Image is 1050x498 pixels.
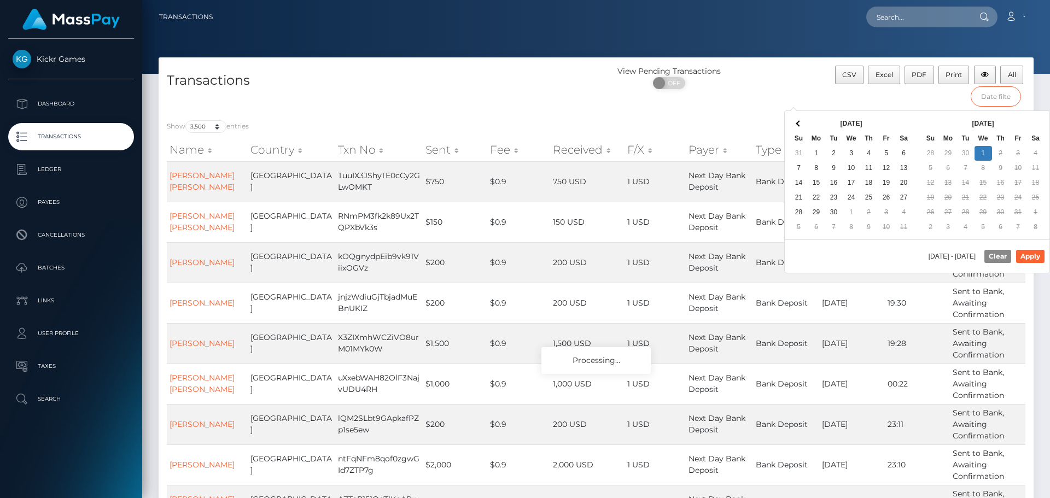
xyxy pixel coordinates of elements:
[819,404,884,444] td: [DATE]
[957,190,975,205] td: 21
[860,220,878,235] td: 9
[1027,131,1045,146] th: Sa
[8,353,134,380] a: Taxes
[819,364,884,404] td: [DATE]
[878,220,895,235] td: 10
[625,283,686,323] td: 1 USD
[922,175,940,190] td: 12
[929,253,980,260] span: [DATE] - [DATE]
[248,161,335,202] td: [GEOGRAPHIC_DATA]
[992,205,1010,220] td: 30
[895,161,913,175] td: 13
[625,444,686,485] td: 1 USD
[940,205,957,220] td: 27
[957,131,975,146] th: Tu
[1008,71,1016,79] span: All
[753,139,820,161] th: Type: activate to sort column ascending
[895,146,913,161] td: 6
[541,347,651,374] div: Processing...
[876,71,893,79] span: Excel
[905,66,934,84] button: PDF
[825,190,843,205] td: 23
[975,175,992,190] td: 15
[1027,161,1045,175] td: 11
[808,205,825,220] td: 29
[423,161,488,202] td: $750
[550,404,625,444] td: 200 USD
[625,364,686,404] td: 1 USD
[808,190,825,205] td: 22
[1010,220,1027,235] td: 7
[1010,161,1027,175] td: 10
[1027,205,1045,220] td: 1
[808,175,825,190] td: 15
[8,385,134,413] a: Search
[8,254,134,282] a: Batches
[940,146,957,161] td: 29
[895,131,913,146] th: Sa
[753,161,820,202] td: Bank Deposit
[423,202,488,242] td: $150
[860,175,878,190] td: 18
[1016,250,1045,263] button: Apply
[487,202,550,242] td: $0.9
[423,364,488,404] td: $1,000
[860,205,878,220] td: 2
[689,413,745,435] span: Next Day Bank Deposit
[659,77,686,89] span: OFF
[790,220,808,235] td: 5
[170,257,235,267] a: [PERSON_NAME]
[843,175,860,190] td: 17
[8,54,134,64] span: Kickr Games
[940,175,957,190] td: 13
[8,189,134,216] a: Payees
[423,444,488,485] td: $2,000
[835,66,864,84] button: CSV
[842,71,856,79] span: CSV
[922,205,940,220] td: 26
[13,391,130,407] p: Search
[975,146,992,161] td: 1
[825,220,843,235] td: 7
[819,283,884,323] td: [DATE]
[335,161,423,202] td: TuuIX3JShyTE0cCy2GLwOMKT
[992,190,1010,205] td: 23
[957,220,975,235] td: 4
[550,139,625,161] th: Received: activate to sort column ascending
[819,323,884,364] td: [DATE]
[625,242,686,283] td: 1 USD
[13,161,130,178] p: Ledger
[938,66,970,84] button: Print
[922,131,940,146] th: Su
[885,364,950,404] td: 00:22
[335,444,423,485] td: ntFqNFm8qof0zgwGId7ZTP7g
[550,444,625,485] td: 2,000 USD
[8,156,134,183] a: Ledger
[895,190,913,205] td: 27
[878,175,895,190] td: 19
[790,131,808,146] th: Su
[825,131,843,146] th: Tu
[790,161,808,175] td: 7
[689,332,745,354] span: Next Day Bank Deposit
[895,220,913,235] td: 11
[1027,175,1045,190] td: 18
[992,220,1010,235] td: 6
[248,139,335,161] th: Country: activate to sort column ascending
[753,242,820,283] td: Bank Deposit
[992,131,1010,146] th: Th
[957,205,975,220] td: 28
[940,190,957,205] td: 20
[860,146,878,161] td: 4
[950,404,1025,444] td: Sent to Bank, Awaiting Confirmation
[625,161,686,202] td: 1 USD
[13,292,130,309] p: Links
[975,161,992,175] td: 8
[423,283,488,323] td: $200
[885,283,950,323] td: 19:30
[167,120,249,133] label: Show entries
[8,90,134,118] a: Dashboard
[808,161,825,175] td: 8
[185,120,226,133] select: Showentries
[487,139,550,161] th: Fee: activate to sort column ascending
